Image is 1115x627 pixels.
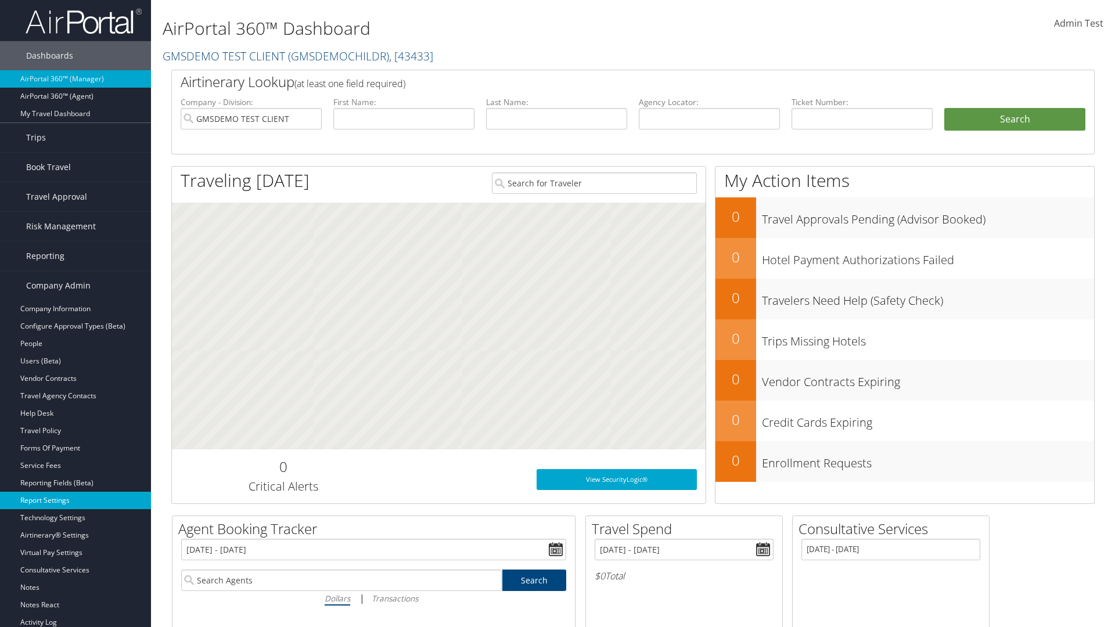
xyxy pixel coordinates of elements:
h3: Vendor Contracts Expiring [762,368,1094,390]
a: View SecurityLogic® [537,469,697,490]
h1: AirPortal 360™ Dashboard [163,16,790,41]
label: Agency Locator: [639,96,780,108]
h3: Enrollment Requests [762,449,1094,471]
label: Company - Division: [181,96,322,108]
h2: Agent Booking Tracker [178,519,575,539]
span: Risk Management [26,212,96,241]
h2: Airtinerary Lookup [181,72,1009,92]
a: 0Trips Missing Hotels [715,319,1094,360]
h2: Consultative Services [799,519,989,539]
a: 0Travel Approvals Pending (Advisor Booked) [715,197,1094,238]
span: , [ 43433 ] [389,48,433,64]
h2: 0 [181,457,386,477]
span: Dashboards [26,41,73,70]
button: Search [944,108,1085,131]
input: Search for Traveler [492,172,697,194]
h2: Travel Spend [592,519,782,539]
span: $0 [595,570,605,582]
a: 0Travelers Need Help (Safety Check) [715,279,1094,319]
a: 0Enrollment Requests [715,441,1094,482]
span: Book Travel [26,153,71,182]
h3: Critical Alerts [181,478,386,495]
div: | [181,591,566,606]
input: Search Agents [181,570,502,591]
h3: Travel Approvals Pending (Advisor Booked) [762,206,1094,228]
i: Transactions [372,593,418,604]
a: GMSDEMO TEST CLIENT [163,48,433,64]
h1: Traveling [DATE] [181,168,310,193]
img: airportal-logo.png [26,8,142,35]
a: Admin Test [1054,6,1103,42]
a: 0Vendor Contracts Expiring [715,360,1094,401]
h2: 0 [715,451,756,470]
i: Dollars [325,593,350,604]
a: 0Credit Cards Expiring [715,401,1094,441]
h2: 0 [715,329,756,348]
label: First Name: [333,96,474,108]
span: ( GMSDEMOCHILDR ) [288,48,389,64]
label: Last Name: [486,96,627,108]
span: Reporting [26,242,64,271]
h2: 0 [715,410,756,430]
h2: 0 [715,207,756,226]
h2: 0 [715,247,756,267]
span: Company Admin [26,271,91,300]
h2: 0 [715,288,756,308]
h3: Trips Missing Hotels [762,327,1094,349]
h6: Total [595,570,774,582]
h2: 0 [715,369,756,389]
a: 0Hotel Payment Authorizations Failed [715,238,1094,279]
h3: Travelers Need Help (Safety Check) [762,287,1094,309]
span: (at least one field required) [294,77,405,90]
span: Travel Approval [26,182,87,211]
label: Ticket Number: [792,96,933,108]
h1: My Action Items [715,168,1094,193]
a: Search [502,570,567,591]
h3: Credit Cards Expiring [762,409,1094,431]
h3: Hotel Payment Authorizations Failed [762,246,1094,268]
span: Trips [26,123,46,152]
span: Admin Test [1054,17,1103,30]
